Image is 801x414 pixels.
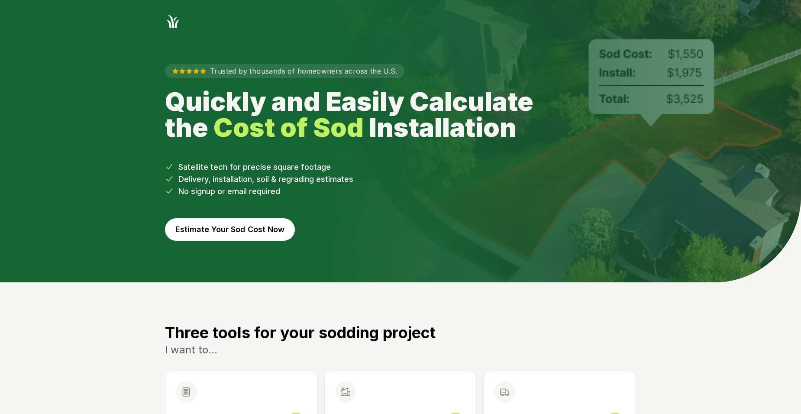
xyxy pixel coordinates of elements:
[165,324,636,341] h3: Three tools for your sodding project
[165,218,295,241] button: Estimate Your Sod Cost Now
[165,185,636,197] li: No signup or email required
[165,88,553,140] h1: Quickly and Easily Calculate the Installation
[316,175,353,184] span: estimates
[213,112,364,143] strong: Cost of Sod
[165,173,636,185] li: Delivery, installation, soil & regrading
[165,64,404,78] p: Trusted by thousands of homeowners across the U.S.
[165,343,636,357] p: I want to...
[165,161,636,173] li: Satellite tech for precise square footage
